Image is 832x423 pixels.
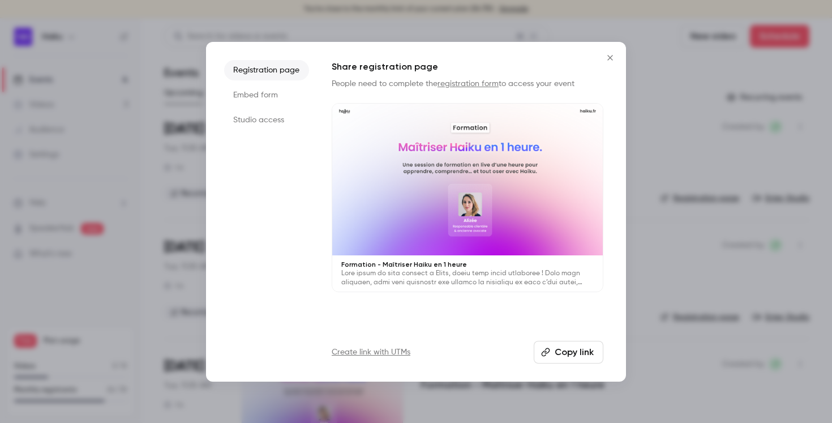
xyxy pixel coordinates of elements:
[224,60,309,80] li: Registration page
[534,341,603,364] button: Copy link
[438,80,499,88] a: registration form
[332,78,603,89] p: People need to complete the to access your event
[341,269,594,287] p: Lore ipsum do sita consect a Elits, doeiu temp incid utlaboree ! Dolo magn aliquaen, admi veni qu...
[332,103,603,293] a: Formation - Maîtriser Haiku en 1 heureLore ipsum do sita consect a Elits, doeiu temp incid utlabo...
[332,347,410,358] a: Create link with UTMs
[224,110,309,130] li: Studio access
[599,46,621,69] button: Close
[224,85,309,105] li: Embed form
[332,60,603,74] h1: Share registration page
[341,260,594,269] p: Formation - Maîtriser Haiku en 1 heure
